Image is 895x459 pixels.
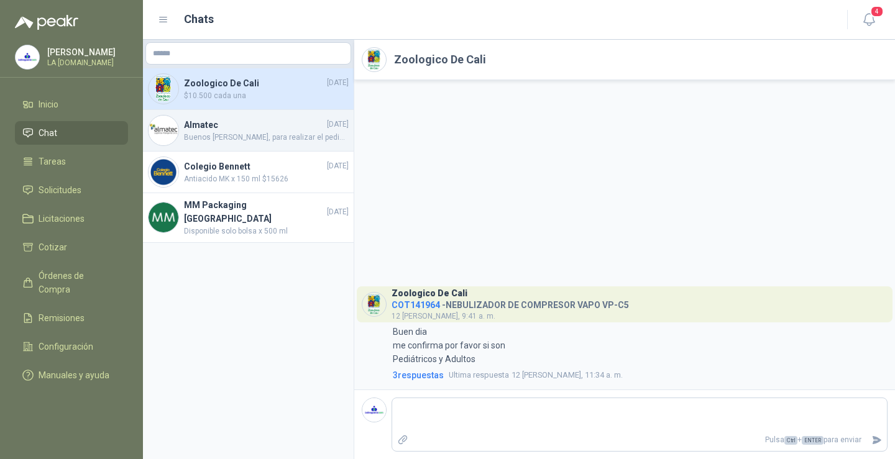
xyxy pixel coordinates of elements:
button: Enviar [866,429,887,451]
a: Company LogoMM Packaging [GEOGRAPHIC_DATA][DATE]Disponible solo bolsa x 500 ml [143,193,354,243]
span: Cotizar [39,240,67,254]
span: Buenos [PERSON_NAME], para realizar el pedido, cobran la entrega en yumbo? [184,132,349,143]
span: Chat [39,126,57,140]
span: [DATE] [327,160,349,172]
h4: Zoologico De Cali [184,76,324,90]
span: Remisiones [39,311,85,325]
a: Company LogoAlmatec[DATE]Buenos [PERSON_NAME], para realizar el pedido, cobran la entrega en yumbo? [143,110,354,152]
a: Company LogoZoologico De Cali[DATE]$10.500 cada una [143,68,354,110]
h4: Colegio Bennett [184,160,324,173]
label: Adjuntar archivos [392,429,413,451]
span: [DATE] [327,77,349,89]
a: Cotizar [15,235,128,259]
span: Órdenes de Compra [39,269,116,296]
a: Remisiones [15,306,128,330]
a: Tareas [15,150,128,173]
img: Company Logo [149,116,178,145]
span: Manuales y ayuda [39,368,109,382]
a: Manuales y ayuda [15,363,128,387]
h1: Chats [184,11,214,28]
a: 3respuestasUltima respuesta12 [PERSON_NAME], 11:34 a. m. [390,368,888,382]
a: Inicio [15,93,128,116]
p: Buen dia me confirma por favor si son Pediátricos y Adultos [393,325,507,366]
span: 12 [PERSON_NAME], 9:41 a. m. [392,312,495,320]
button: 4 [858,9,880,31]
span: Disponible solo bolsa x 500 ml [184,225,349,237]
a: Configuración [15,335,128,358]
img: Company Logo [16,45,39,69]
a: Company LogoColegio Bennett[DATE]Antiacido MK x 150 ml $15626 [143,152,354,193]
img: Logo peakr [15,15,78,30]
span: Solicitudes [39,183,81,197]
a: Licitaciones [15,207,128,230]
h4: Almatec [184,118,324,132]
span: Licitaciones [39,212,85,225]
span: $10.500 cada una [184,90,349,102]
span: Antiacido MK x 150 ml $15626 [184,173,349,185]
p: Pulsa + para enviar [413,429,867,451]
h4: - NEBULIZADOR DE COMPRESOR VAPO VP-C5 [392,297,629,309]
img: Company Logo [362,398,386,422]
p: LA [DOMAIN_NAME] [47,59,125,66]
a: Solicitudes [15,178,128,202]
span: [DATE] [327,206,349,218]
span: ENTER [802,436,824,445]
span: 3 respuesta s [393,368,444,382]
span: 12 [PERSON_NAME], 11:34 a. m. [449,369,623,381]
img: Company Logo [362,293,386,316]
span: COT141964 [392,300,440,310]
span: Configuración [39,340,93,353]
span: Ctrl [784,436,797,445]
span: [DATE] [327,119,349,130]
span: Tareas [39,155,66,168]
img: Company Logo [149,202,178,232]
a: Órdenes de Compra [15,264,128,301]
span: Ultima respuesta [449,369,509,381]
img: Company Logo [149,74,178,104]
span: 4 [870,6,884,17]
h2: Zoologico De Cali [394,51,486,68]
span: Inicio [39,98,58,111]
a: Chat [15,121,128,145]
img: Company Logo [149,157,178,187]
h3: Zoologico De Cali [392,290,467,297]
p: [PERSON_NAME] [47,48,125,57]
img: Company Logo [362,48,386,71]
h4: MM Packaging [GEOGRAPHIC_DATA] [184,198,324,225]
